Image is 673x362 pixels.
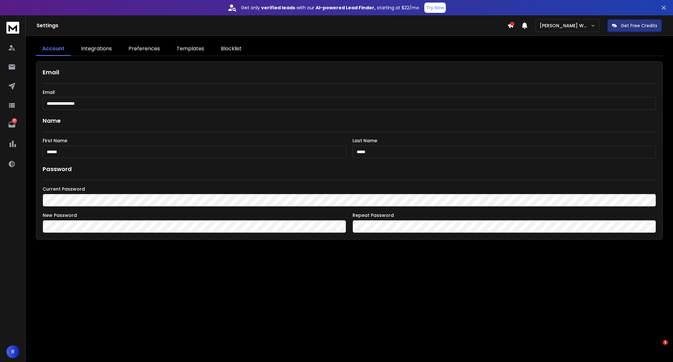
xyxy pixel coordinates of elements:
[43,213,346,218] label: New Password
[6,345,19,358] button: R
[43,187,656,191] label: Current Password
[37,22,507,29] h1: Settings
[214,42,248,56] a: Blocklist
[43,138,346,143] label: First Name
[316,4,376,11] strong: AI-powered Lead Finder,
[43,68,656,77] h1: Email
[353,213,656,218] label: Repeat Password
[540,22,591,29] p: [PERSON_NAME] Workspace
[261,4,295,11] strong: verified leads
[353,138,656,143] label: Last Name
[43,116,656,125] h1: Name
[607,19,662,32] button: Get Free Credits
[663,340,668,345] span: 1
[122,42,166,56] a: Preferences
[650,340,665,355] iframe: Intercom live chat
[75,42,118,56] a: Integrations
[545,300,673,345] iframe: Intercom notifications message
[621,22,657,29] p: Get Free Credits
[170,42,211,56] a: Templates
[426,4,444,11] p: Try Now
[43,165,72,174] h1: Password
[36,42,71,56] a: Account
[6,22,19,34] img: logo
[241,4,419,11] p: Get only with our starting at $22/mo
[424,3,446,13] button: Try Now
[12,118,17,123] p: 57
[43,90,656,95] label: Email
[5,118,18,131] a: 57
